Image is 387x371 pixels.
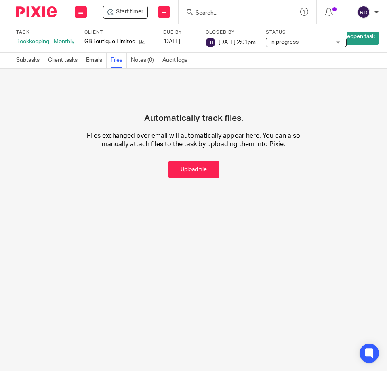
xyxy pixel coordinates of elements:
a: Emails [86,53,107,68]
label: Closed by [206,29,256,36]
p: Files exchanged over email will automatically appear here. You can also manually attach files to ... [75,132,311,149]
label: Task [16,29,74,36]
span: Start timer [116,8,143,16]
div: Bookkeeping - Monthly [16,38,74,46]
input: Search [195,10,267,17]
label: Client [84,29,155,36]
span: Reopen task [343,34,375,39]
p: GBBoutique Limited [84,38,135,46]
span: In progress [270,39,299,45]
label: Status [266,29,347,36]
span: [DATE] 2:01pm [219,40,256,45]
a: Files [111,53,127,68]
h4: Automatically track files. [144,85,243,124]
img: svg%3E [206,38,215,47]
div: [DATE] [163,38,196,46]
a: Client tasks [48,53,82,68]
a: Audit logs [162,53,191,68]
a: Reopen task [330,32,379,45]
div: GBBoutique Limited - Bookkeeping - Monthly [103,6,148,19]
img: svg%3E [357,6,370,19]
label: Due by [163,29,196,36]
a: Subtasks [16,53,44,68]
button: Upload file [168,161,219,178]
img: Pixie [16,6,57,17]
a: Notes (0) [131,53,158,68]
